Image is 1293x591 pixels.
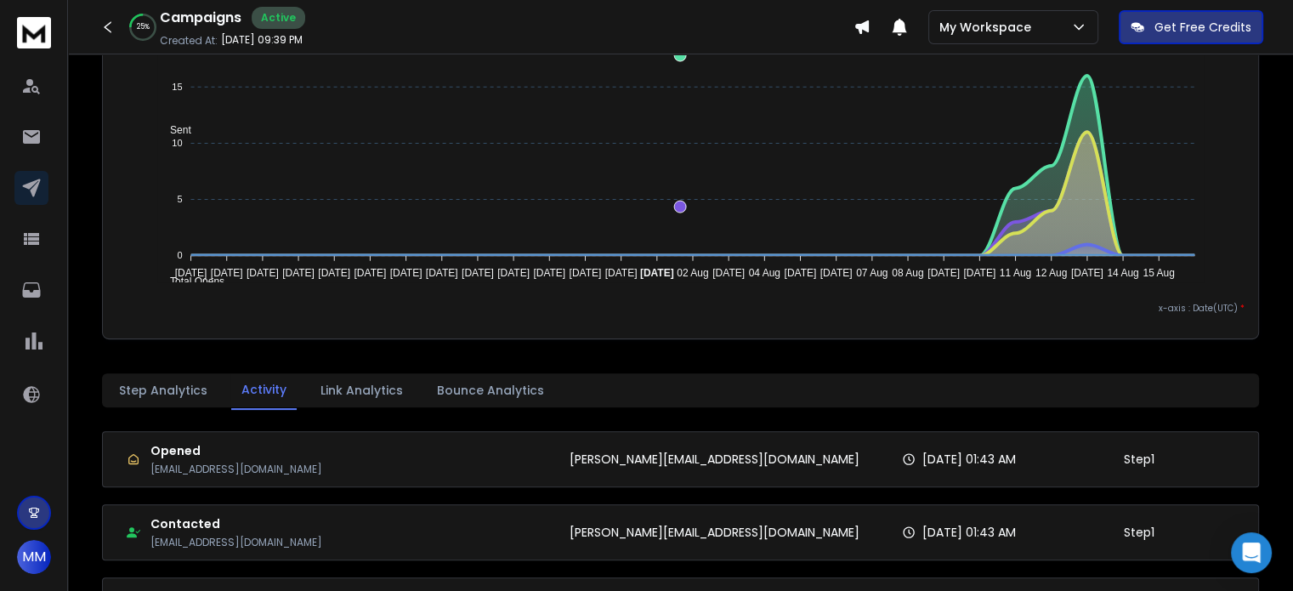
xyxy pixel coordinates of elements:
tspan: [DATE] [390,267,422,279]
button: MM [17,540,51,574]
p: [PERSON_NAME][EMAIL_ADDRESS][DOMAIN_NAME] [570,451,859,468]
tspan: 04 Aug [749,267,780,279]
button: Link Analytics [310,372,413,409]
tspan: 08 Aug [893,267,924,279]
tspan: [DATE] [462,267,494,279]
tspan: 02 Aug [678,267,709,279]
tspan: [DATE] [426,267,458,279]
button: Activity [231,371,297,410]
button: Step Analytics [109,372,218,409]
p: 25 % [137,22,150,32]
tspan: [DATE] [640,267,674,279]
tspan: 5 [178,194,183,204]
p: [DATE] 01:43 AM [922,451,1016,468]
tspan: 15 [173,82,183,92]
p: [EMAIL_ADDRESS][DOMAIN_NAME] [150,463,322,476]
tspan: 15 Aug [1143,267,1175,279]
tspan: [DATE] [247,267,279,279]
tspan: [DATE] [928,267,961,279]
p: Step 1 [1124,451,1154,468]
tspan: [DATE] [534,267,566,279]
p: Get Free Credits [1154,19,1251,36]
span: Total Opens [157,276,224,287]
div: Open Intercom Messenger [1231,532,1272,573]
button: Get Free Credits [1119,10,1263,44]
tspan: 14 Aug [1108,267,1139,279]
tspan: [DATE] [1071,267,1103,279]
p: Created At: [160,34,218,48]
button: Bounce Analytics [427,372,554,409]
tspan: [DATE] [175,267,207,279]
tspan: [DATE] [570,267,602,279]
p: [DATE] 01:43 AM [922,524,1016,541]
p: [EMAIL_ADDRESS][DOMAIN_NAME] [150,536,322,549]
p: Step 1 [1124,524,1154,541]
tspan: [DATE] [354,267,387,279]
tspan: [DATE] [713,267,746,279]
tspan: [DATE] [605,267,638,279]
tspan: [DATE] [785,267,817,279]
tspan: 12 Aug [1035,267,1067,279]
h1: Campaigns [160,8,241,28]
tspan: 11 Aug [1000,267,1031,279]
p: My Workspace [939,19,1038,36]
img: logo [17,17,51,48]
tspan: 07 Aug [856,267,888,279]
tspan: [DATE] [820,267,853,279]
tspan: [DATE] [283,267,315,279]
div: Active [252,7,305,29]
p: [DATE] 09:39 PM [221,33,303,47]
tspan: [DATE] [211,267,243,279]
h1: Contacted [150,515,322,532]
p: x-axis : Date(UTC) [116,302,1245,315]
p: [PERSON_NAME][EMAIL_ADDRESS][DOMAIN_NAME] [570,524,859,541]
h1: Opened [150,442,322,459]
tspan: 10 [173,138,183,148]
tspan: [DATE] [498,267,530,279]
tspan: 0 [178,250,183,260]
tspan: [DATE] [964,267,996,279]
span: Sent [157,124,191,136]
tspan: [DATE] [319,267,351,279]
